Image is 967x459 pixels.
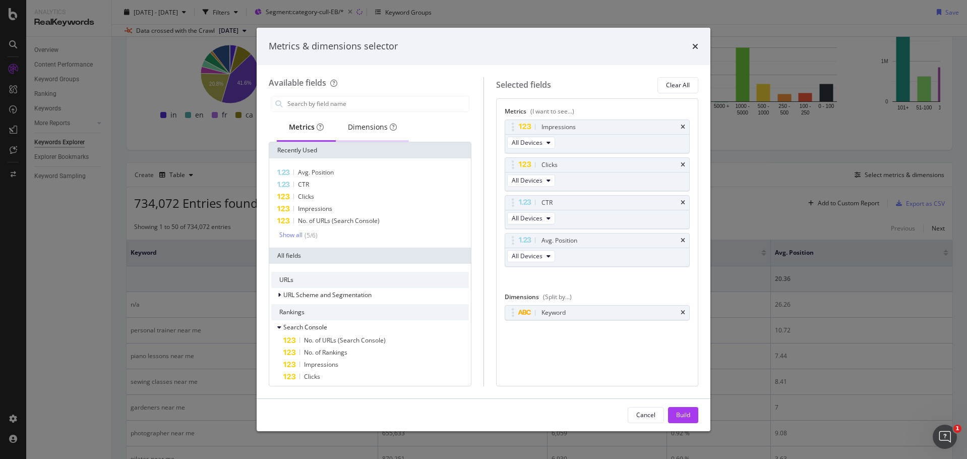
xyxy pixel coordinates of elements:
div: times [681,238,685,244]
div: Keyword [541,308,566,318]
div: CTR [541,198,553,208]
span: All Devices [512,138,542,147]
div: Available fields [269,77,326,88]
div: ClickstimesAll Devices [505,157,690,191]
button: Clear All [657,77,698,93]
div: times [681,200,685,206]
div: times [681,310,685,316]
div: Clicks [541,160,558,170]
div: Build [676,411,690,419]
div: Metrics [505,107,690,120]
span: Clicks [304,372,320,381]
span: 1 [953,425,961,433]
span: Impressions [304,360,338,369]
div: Show all [279,232,303,239]
button: Cancel [628,407,664,423]
div: (I want to see...) [530,107,574,116]
div: CTRtimesAll Devices [505,195,690,229]
span: Clicks [298,192,314,201]
span: All Devices [512,176,542,185]
span: Search Console [283,323,327,331]
div: times [681,162,685,168]
span: URL Scheme and Segmentation [283,291,372,299]
div: modal [257,28,710,431]
span: Impressions [298,204,332,213]
div: Metrics [289,122,324,132]
div: Clear All [666,81,690,89]
div: Keywordtimes [505,305,690,320]
span: All Devices [512,252,542,260]
div: Dimensions [505,293,690,305]
input: Search by field name [286,96,469,111]
span: No. of URLs (Search Console) [298,216,380,225]
button: All Devices [507,137,555,149]
button: All Devices [507,175,555,187]
div: Recently Used [269,142,471,158]
div: Rankings [271,304,469,320]
div: Cancel [636,411,655,419]
span: No. of URLs (Search Console) [304,336,386,345]
div: Selected fields [496,79,551,91]
span: All Devices [512,214,542,222]
div: ImpressionstimesAll Devices [505,120,690,153]
div: Dimensions [348,122,397,132]
button: All Devices [507,212,555,224]
button: Build [668,407,698,423]
div: Avg. PositiontimesAll Devices [505,233,690,267]
iframe: Intercom live chat [933,425,957,449]
div: times [681,124,685,130]
span: No. of Rankings [304,348,347,357]
div: Avg. Position [541,236,577,246]
div: times [692,40,698,53]
div: ( 5 / 6 ) [303,231,318,240]
span: CTR [298,180,309,189]
div: All fields [269,248,471,264]
div: Impressions [541,122,576,132]
div: Metrics & dimensions selector [269,40,398,53]
button: All Devices [507,250,555,262]
span: Avg. Position [298,168,334,177]
div: (Split by...) [543,293,572,301]
div: URLs [271,272,469,288]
